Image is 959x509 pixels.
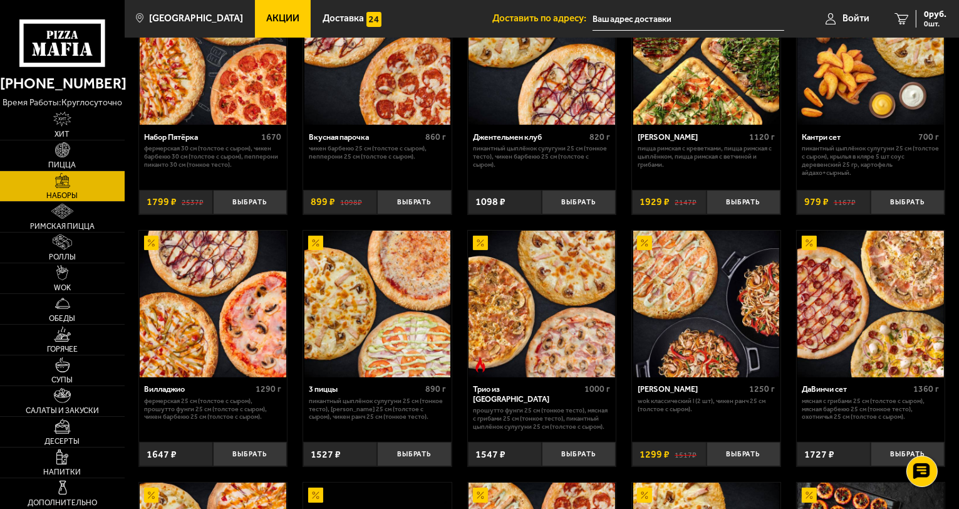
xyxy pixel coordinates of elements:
[256,384,281,394] span: 1290 г
[149,14,243,23] span: [GEOGRAPHIC_DATA]
[473,384,581,404] div: Трио из [GEOGRAPHIC_DATA]
[309,397,446,421] p: Пикантный цыплёнок сулугуни 25 см (тонкое тесто), [PERSON_NAME] 25 см (толстое с сыром), Чикен Ра...
[49,253,76,261] span: Роллы
[425,384,446,394] span: 890 г
[308,236,323,251] img: Акционный
[144,236,159,251] img: Акционный
[311,197,335,207] span: 899 ₽
[144,384,252,394] div: Вилладжио
[425,132,446,142] span: 860 г
[675,197,697,207] s: 2147 ₽
[802,132,915,142] div: Кантри сет
[55,130,70,138] span: Хит
[924,20,946,28] span: 0 шт.
[473,488,488,503] img: Акционный
[47,345,78,353] span: Горячее
[871,190,945,214] button: Выбрать
[52,376,73,384] span: Супы
[802,384,910,394] div: ДаВинчи сет
[914,384,940,394] span: 1360 г
[473,132,586,142] div: Джентельмен клуб
[871,442,945,466] button: Выбрать
[147,197,177,207] span: 1799 ₽
[633,231,780,377] img: Вилла Капри
[309,145,446,161] p: Чикен Барбекю 25 см (толстое с сыром), Пепперони 25 см (толстое с сыром).
[749,384,775,394] span: 1250 г
[707,442,780,466] button: Выбрать
[28,499,97,506] span: Дополнительно
[266,14,299,23] span: Акции
[749,132,775,142] span: 1120 г
[144,145,281,169] p: Фермерская 30 см (толстое с сыром), Чикен Барбекю 30 см (толстое с сыром), Пепперони Пиканто 30 с...
[473,236,488,251] img: Акционный
[802,145,939,177] p: Пикантный цыплёнок сулугуни 25 см (толстое с сыром), крылья в кляре 5 шт соус деревенский 25 гр, ...
[473,145,610,169] p: Пикантный цыплёнок сулугуни 25 см (тонкое тесто), Чикен Барбекю 25 см (толстое с сыром).
[54,284,71,291] span: WOK
[30,223,95,230] span: Римская пицца
[632,231,780,377] a: АкционныйВилла Капри
[366,12,381,27] img: 15daf4d41897b9f0e9f617042186c801.svg
[144,488,159,503] img: Акционный
[802,488,817,503] img: Акционный
[261,132,281,142] span: 1670
[797,231,945,377] a: АкционныйДаВинчи сет
[45,438,80,445] span: Десерты
[802,236,817,251] img: Акционный
[585,384,611,394] span: 1000 г
[473,357,488,372] img: Острое блюдо
[802,397,939,421] p: Мясная с грибами 25 см (толстое с сыром), Мясная Барбекю 25 см (тонкое тесто), Охотничья 25 см (т...
[468,231,616,377] a: АкционныйОстрое блюдоТрио из Рио
[140,231,286,377] img: Вилладжио
[593,8,784,31] input: Ваш адрес доставки
[340,197,362,207] s: 1098 ₽
[924,10,946,19] span: 0 руб.
[797,231,944,377] img: ДаВинчи сет
[147,449,177,459] span: 1647 ₽
[139,231,288,377] a: АкционныйВилладжио
[637,236,652,251] img: Акционный
[309,132,422,142] div: Вкусная парочка
[323,14,364,23] span: Доставка
[44,468,81,476] span: Напитки
[834,197,856,207] s: 1167 ₽
[675,449,697,459] s: 1517 ₽
[213,190,287,214] button: Выбрать
[26,407,99,414] span: Салаты и закуски
[475,449,505,459] span: 1547 ₽
[638,132,746,142] div: [PERSON_NAME]
[213,442,287,466] button: Выбрать
[492,14,593,23] span: Доставить по адресу:
[637,488,652,503] img: Акционный
[377,190,451,214] button: Выбрать
[640,449,670,459] span: 1299 ₽
[311,449,341,459] span: 1527 ₽
[304,231,451,377] img: 3 пиццы
[469,231,615,377] img: Трио из Рио
[308,488,323,503] img: Акционный
[542,190,616,214] button: Выбрать
[49,161,76,169] span: Пицца
[377,442,451,466] button: Выбрать
[144,132,258,142] div: Набор Пятёрка
[804,449,834,459] span: 1727 ₽
[842,14,869,23] span: Войти
[919,132,940,142] span: 700 г
[473,407,610,431] p: Прошутто Фунги 25 см (тонкое тесто), Мясная с грибами 25 см (тонкое тесто), Пикантный цыплёнок су...
[638,397,775,414] p: Wok классический L (2 шт), Чикен Ранч 25 см (толстое с сыром).
[144,397,281,421] p: Фермерская 25 см (толстое с сыром), Прошутто Фунги 25 см (толстое с сыром), Чикен Барбекю 25 см (...
[640,197,670,207] span: 1929 ₽
[303,231,452,377] a: Акционный3 пиццы
[638,145,775,169] p: Пицца Римская с креветками, Пицца Римская с цыплёнком, Пицца Римская с ветчиной и грибами.
[182,197,204,207] s: 2537 ₽
[542,442,616,466] button: Выбрать
[475,197,505,207] span: 1098 ₽
[49,315,76,322] span: Обеды
[590,132,611,142] span: 820 г
[638,384,746,394] div: [PERSON_NAME]
[309,384,422,394] div: 3 пиццы
[47,192,78,199] span: Наборы
[804,197,829,207] span: 979 ₽
[707,190,780,214] button: Выбрать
